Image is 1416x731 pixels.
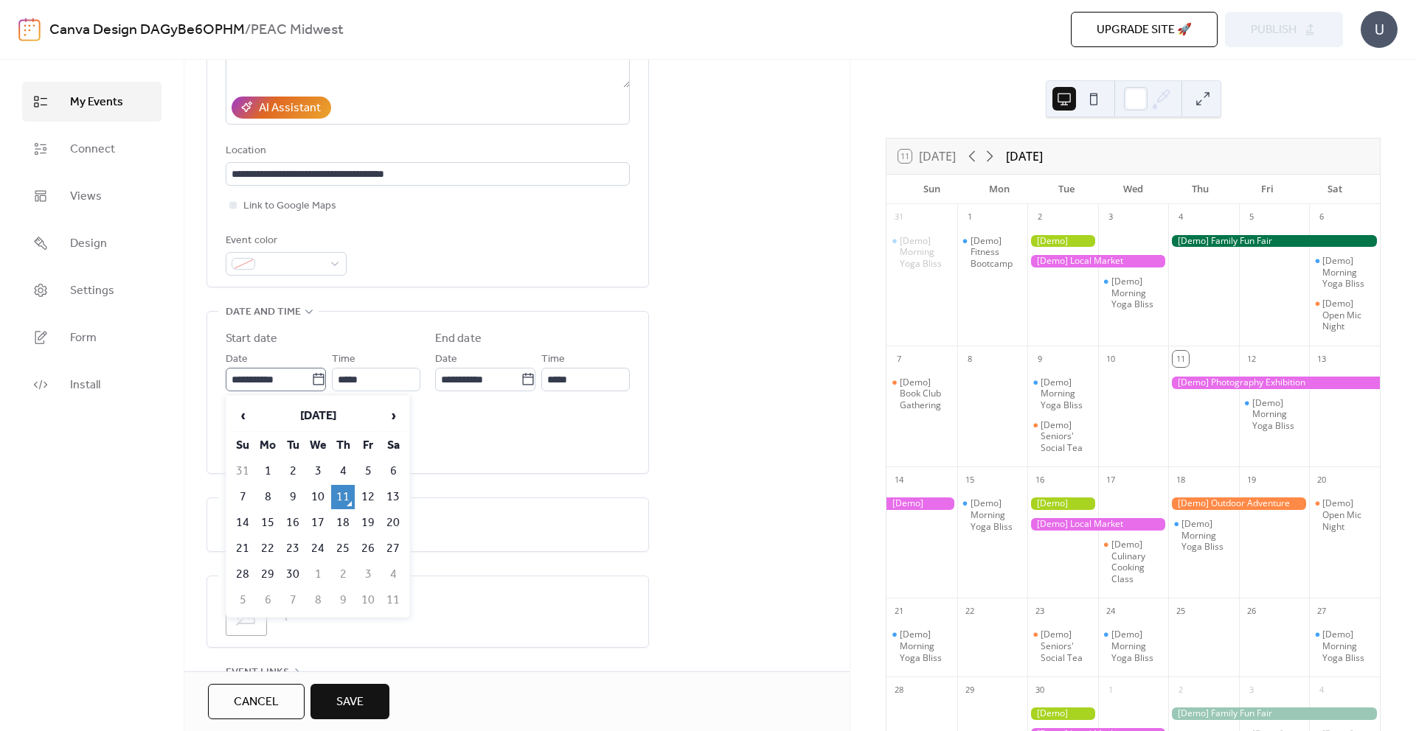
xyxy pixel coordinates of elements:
[1322,497,1374,532] div: [Demo] Open Mic Night
[306,459,330,483] td: 3
[1168,377,1380,389] div: [Demo] Photography Exhibition
[231,511,254,535] td: 14
[356,562,380,587] td: 3
[226,232,344,250] div: Event color
[281,536,305,561] td: 23
[1006,147,1043,165] div: [DATE]
[232,97,331,119] button: AI Assistant
[231,562,254,587] td: 28
[18,18,41,41] img: logo
[1027,518,1168,531] div: [Demo] Local Market
[1173,351,1189,367] div: 11
[1243,351,1260,367] div: 12
[900,629,951,663] div: [Demo] Morning Yoga Bliss
[22,176,162,216] a: Views
[281,459,305,483] td: 2
[1173,682,1189,698] div: 2
[900,235,951,270] div: [Demo] Morning Yoga Bliss
[331,485,355,509] td: 11
[281,588,305,612] td: 7
[435,351,457,368] span: Date
[208,684,305,719] a: Cancel
[1032,682,1048,698] div: 30
[243,197,336,215] span: Link to Google Maps
[1313,209,1330,225] div: 6
[256,400,380,432] th: [DATE]
[256,536,280,561] td: 22
[281,562,305,587] td: 30
[1168,497,1309,510] div: [Demo] Outdoor Adventure Day
[22,82,162,122] a: My Events
[356,536,380,561] td: 26
[891,682,907,698] div: 28
[356,485,380,509] td: 12
[891,351,907,367] div: 7
[70,141,115,158] span: Connect
[70,282,114,300] span: Settings
[1098,539,1169,584] div: [Demo] Culinary Cooking Class
[962,682,978,698] div: 29
[70,235,107,253] span: Design
[226,351,248,368] span: Date
[1309,298,1380,332] div: [Demo] Open Mic Night
[965,175,1032,204] div: Mon
[1243,682,1260,698] div: 3
[70,188,102,206] span: Views
[1173,209,1189,225] div: 4
[1103,472,1119,488] div: 17
[256,588,280,612] td: 6
[226,142,627,160] div: Location
[541,351,565,368] span: Time
[306,511,330,535] td: 17
[381,433,405,458] th: Sa
[310,684,389,719] button: Save
[381,511,405,535] td: 20
[259,99,321,117] div: AI Assistant
[886,235,957,270] div: [Demo] Morning Yoga Bliss
[886,629,957,663] div: [Demo] Morning Yoga Bliss
[1173,472,1189,488] div: 18
[70,377,100,394] span: Install
[886,497,957,510] div: [Demo] Photography Exhibition
[306,588,330,612] td: 8
[435,330,482,348] div: End date
[1168,235,1380,248] div: [Demo] Family Fun Fair
[356,433,380,458] th: Fr
[331,536,355,561] td: 25
[962,351,978,367] div: 8
[22,223,162,263] a: Design
[900,377,951,411] div: [Demo] Book Club Gathering
[1309,629,1380,663] div: [Demo] Morning Yoga Bliss
[1239,397,1310,432] div: [Demo] Morning Yoga Bliss
[306,485,330,509] td: 10
[381,485,405,509] td: 13
[1313,351,1330,367] div: 13
[336,693,364,711] span: Save
[331,588,355,612] td: 9
[256,511,280,535] td: 15
[306,433,330,458] th: We
[331,433,355,458] th: Th
[331,511,355,535] td: 18
[1098,629,1169,663] div: [Demo] Morning Yoga Bliss
[256,459,280,483] td: 1
[1167,175,1234,204] div: Thu
[226,304,301,321] span: Date and time
[1098,276,1169,310] div: [Demo] Morning Yoga Bliss
[22,365,162,405] a: Install
[231,485,254,509] td: 7
[1243,472,1260,488] div: 19
[1111,629,1163,663] div: [Demo] Morning Yoga Bliss
[231,459,254,483] td: 31
[331,459,355,483] td: 4
[381,588,405,612] td: 11
[1181,518,1233,553] div: [Demo] Morning Yoga Bliss
[226,664,289,682] span: Event links
[1032,209,1048,225] div: 2
[1027,255,1168,267] div: [Demo] Local Market
[1027,235,1098,248] div: [Demo] Gardening Workshop
[382,401,404,430] span: ›
[898,175,965,204] div: Sun
[331,562,355,587] td: 2
[281,511,305,535] td: 16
